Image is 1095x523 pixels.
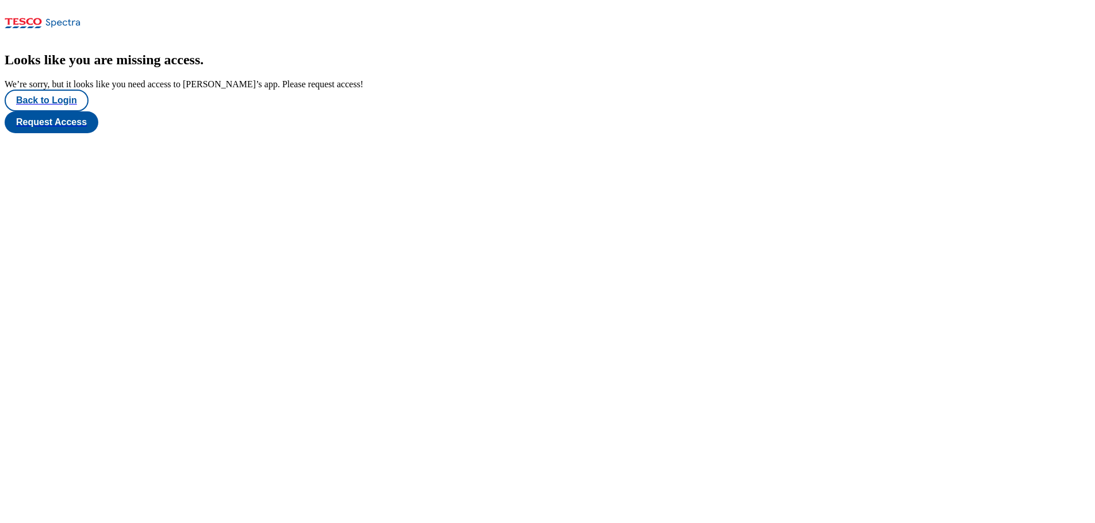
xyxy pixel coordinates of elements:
h2: Looks like you are missing access [5,52,1090,68]
span: . [200,52,203,67]
a: Request Access [5,111,1090,133]
button: Back to Login [5,90,89,111]
a: Back to Login [5,90,1090,111]
button: Request Access [5,111,98,133]
div: We’re sorry, but it looks like you need access to [PERSON_NAME]’s app. Please request access! [5,79,1090,90]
